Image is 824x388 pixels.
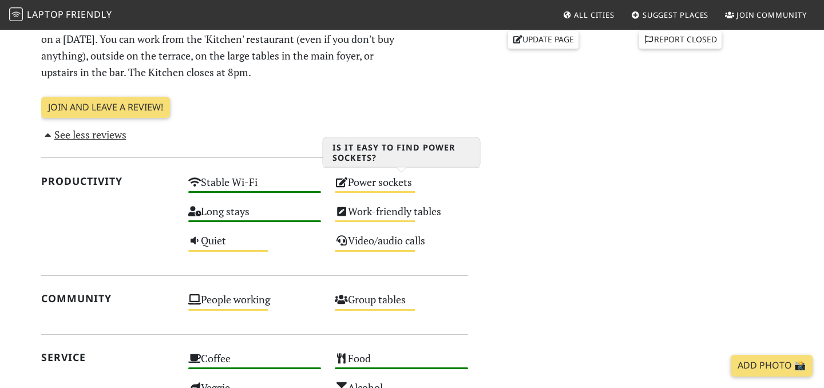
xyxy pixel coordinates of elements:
div: Work-friendly tables [328,202,475,231]
a: See less reviews [41,128,126,141]
a: Suggest Places [627,5,714,25]
span: Laptop [27,8,64,21]
a: Join Community [720,5,811,25]
h2: Productivity [41,175,175,187]
span: Join Community [736,10,807,20]
span: Friendly [66,8,112,21]
h2: Community [41,292,175,304]
a: Report closed [639,31,722,48]
div: Video/audio calls [328,231,475,260]
div: Coffee [181,349,328,378]
img: LaptopFriendly [9,7,23,21]
a: Join and leave a review! [41,97,170,118]
div: People working [181,290,328,319]
a: LaptopFriendly LaptopFriendly [9,5,112,25]
div: Group tables [328,290,475,319]
span: Suggest Places [643,10,709,20]
a: All Cities [558,5,619,25]
div: Food [328,349,475,378]
h2: Service [41,351,175,363]
div: Power sockets [328,173,475,202]
a: Update page [508,31,579,48]
span: All Cities [574,10,615,20]
div: Long stays [181,202,328,231]
div: Stable Wi-Fi [181,173,328,202]
h3: Is it easy to find power sockets? [323,138,480,168]
div: Quiet [181,231,328,260]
